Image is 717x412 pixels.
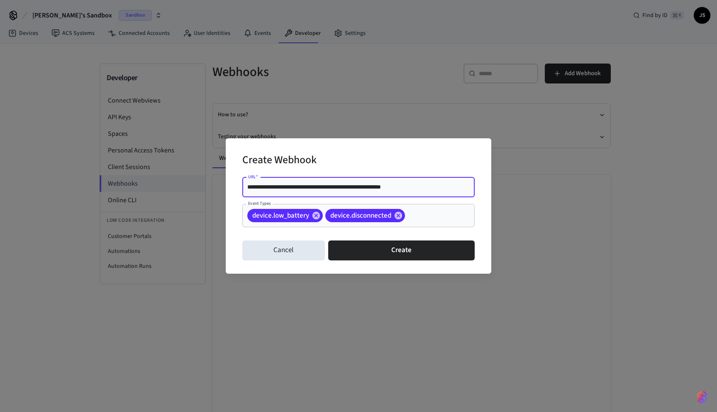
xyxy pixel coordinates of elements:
span: device.low_battery [247,211,314,220]
span: device.disconnected [325,211,396,220]
button: Create [328,240,475,260]
img: SeamLogoGradient.69752ec5.svg [697,390,707,404]
div: device.disconnected [325,209,405,222]
label: URL [248,174,258,180]
h2: Create Webhook [242,148,317,174]
label: Event Types [248,200,271,206]
button: Cancel [242,240,325,260]
div: device.low_battery [247,209,323,222]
